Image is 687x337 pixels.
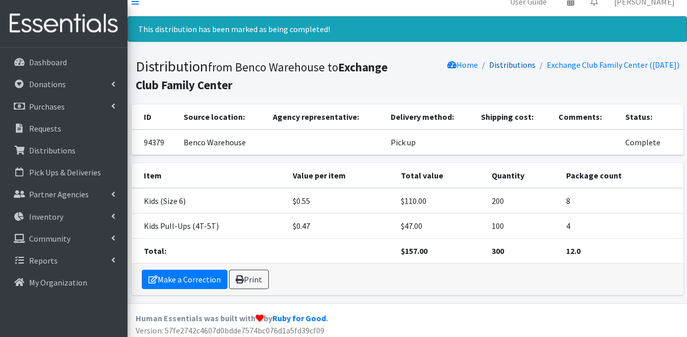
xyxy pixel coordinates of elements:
[132,188,287,214] td: Kids (Size 6)
[4,52,123,72] a: Dashboard
[4,74,123,94] a: Donations
[29,123,61,134] p: Requests
[142,270,227,289] a: Make a Correction
[4,96,123,117] a: Purchases
[287,163,395,188] th: Value per item
[4,118,123,139] a: Requests
[4,272,123,293] a: My Organization
[287,188,395,214] td: $0.55
[395,214,486,239] td: $47.00
[132,105,178,129] th: ID
[560,214,683,239] td: 4
[132,214,287,239] td: Kids Pull-Ups (4T-5T)
[29,101,65,112] p: Purchases
[29,189,89,199] p: Partner Agencies
[272,313,326,323] a: Ruby for Good
[395,188,486,214] td: $110.00
[136,325,324,335] span: Version: 57fe2742c4607d0bdde7574bc076d1a5fd39cf09
[29,167,101,177] p: Pick Ups & Deliveries
[385,129,475,155] td: Pick up
[489,60,536,70] a: Distributions
[4,228,123,249] a: Community
[401,246,427,256] strong: $157.00
[29,277,87,288] p: My Organization
[177,129,267,155] td: Benco Warehouse
[4,162,123,183] a: Pick Ups & Deliveries
[560,188,683,214] td: 8
[136,313,328,323] strong: Human Essentials was built with by .
[128,16,687,42] div: This distribution has been marked as being completed!
[566,246,580,256] strong: 12.0
[136,60,388,92] b: Exchange Club Family Center
[619,129,683,155] td: Complete
[486,188,560,214] td: 200
[560,163,683,188] th: Package count
[552,105,619,129] th: Comments:
[29,255,58,266] p: Reports
[29,79,66,89] p: Donations
[132,129,178,155] td: 94379
[4,7,123,41] img: HumanEssentials
[447,60,478,70] a: Home
[492,246,504,256] strong: 300
[267,105,385,129] th: Agency representative:
[547,60,679,70] a: Exchange Club Family Center ([DATE])
[29,234,70,244] p: Community
[4,184,123,204] a: Partner Agencies
[144,246,166,256] strong: Total:
[4,250,123,271] a: Reports
[136,60,388,92] small: from Benco Warehouse to
[177,105,267,129] th: Source location:
[229,270,269,289] a: Print
[132,163,287,188] th: Item
[4,206,123,227] a: Inventory
[29,145,75,155] p: Distributions
[475,105,552,129] th: Shipping cost:
[29,212,63,222] p: Inventory
[385,105,475,129] th: Delivery method:
[619,105,683,129] th: Status:
[486,214,560,239] td: 100
[486,163,560,188] th: Quantity
[4,140,123,161] a: Distributions
[136,58,404,93] h1: Distribution
[395,163,486,188] th: Total value
[29,57,67,67] p: Dashboard
[287,214,395,239] td: $0.47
